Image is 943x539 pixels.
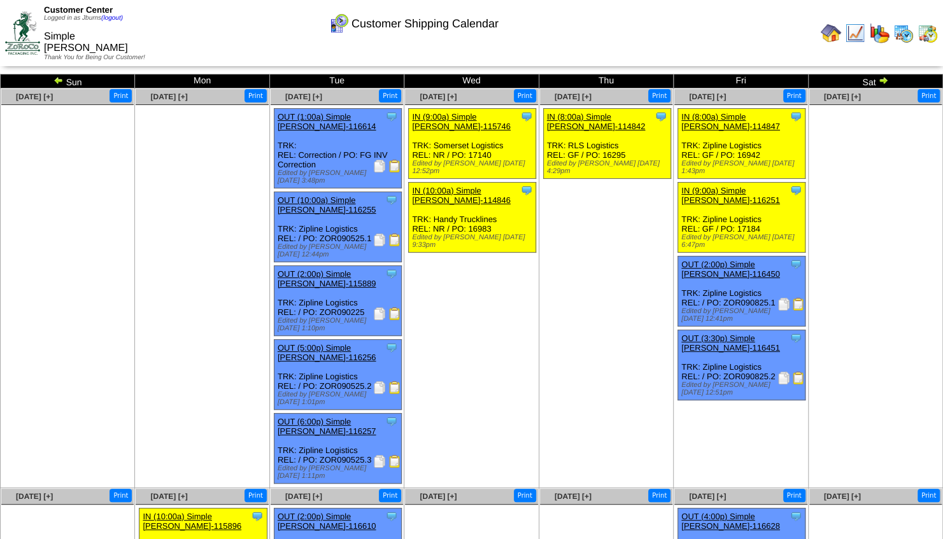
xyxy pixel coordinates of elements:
[681,234,805,249] div: Edited by [PERSON_NAME] [DATE] 6:47pm
[783,489,805,502] button: Print
[385,341,398,354] img: Tooltip
[412,186,511,205] a: IN (10:00a) Simple [PERSON_NAME]-114846
[520,110,533,123] img: Tooltip
[379,89,401,102] button: Print
[285,92,322,101] a: [DATE] [+]
[385,510,398,522] img: Tooltip
[555,92,592,101] a: [DATE] [+]
[135,74,269,88] td: Mon
[689,492,726,501] a: [DATE] [+]
[783,89,805,102] button: Print
[278,195,376,214] a: OUT (10:00a) Simple [PERSON_NAME]-116255
[110,489,132,502] button: Print
[547,160,670,175] div: Edited by [PERSON_NAME] [DATE] 4:29pm
[385,110,398,123] img: Tooltip
[681,381,805,396] div: Edited by [PERSON_NAME] [DATE] 12:51pm
[373,234,386,246] img: Packing Slip
[539,74,673,88] td: Thu
[278,391,401,406] div: Edited by [PERSON_NAME] [DATE] 1:01pm
[678,109,805,179] div: TRK: Zipline Logistics REL: GF / PO: 16942
[681,307,805,323] div: Edited by [PERSON_NAME] [DATE] 12:41pm
[918,23,938,43] img: calendarinout.gif
[44,15,123,22] span: Logged in as Jburns
[790,332,802,344] img: Tooltip
[547,112,646,131] a: IN (8:00a) Simple [PERSON_NAME]-114842
[150,92,187,101] a: [DATE] [+]
[44,31,128,53] span: Simple [PERSON_NAME]
[388,234,401,246] img: Bill of Lading
[918,489,940,502] button: Print
[893,23,914,43] img: calendarprod.gif
[543,109,670,179] div: TRK: RLS Logistics REL: GF / PO: 16295
[420,492,457,501] a: [DATE] [+]
[285,492,322,501] a: [DATE] [+]
[44,54,145,61] span: Thank You for Being Our Customer!
[409,109,536,179] div: TRK: Somerset Logistics REL: NR / PO: 17140
[681,112,780,131] a: IN (8:00a) Simple [PERSON_NAME]-114847
[278,243,401,258] div: Edited by [PERSON_NAME] [DATE] 12:44pm
[790,510,802,522] img: Tooltip
[777,298,790,311] img: Packing Slip
[412,112,511,131] a: IN (9:00a) Simple [PERSON_NAME]-115746
[869,23,890,43] img: graph.gif
[648,89,670,102] button: Print
[385,267,398,280] img: Tooltip
[420,92,457,101] a: [DATE] [+]
[681,333,780,353] a: OUT (3:30p) Simple [PERSON_NAME]-116451
[274,192,401,262] div: TRK: Zipline Logistics REL: / PO: ZOR090525.1
[16,492,53,501] a: [DATE] [+]
[792,298,805,311] img: Bill of Lading
[678,256,805,326] div: TRK: Zipline Logistics REL: / PO: ZOR090825.1
[674,74,808,88] td: Fri
[404,74,539,88] td: Wed
[16,92,53,101] a: [DATE] [+]
[110,89,132,102] button: Print
[53,75,64,85] img: arrowleft.gif
[1,74,135,88] td: Sun
[845,23,865,43] img: line_graph.gif
[681,260,780,279] a: OUT (2:00p) Simple [PERSON_NAME]-116450
[385,415,398,428] img: Tooltip
[824,92,861,101] a: [DATE] [+]
[278,169,401,185] div: Edited by [PERSON_NAME] [DATE] 3:48pm
[274,340,401,410] div: TRK: Zipline Logistics REL: / PO: ZOR090525.2
[278,512,376,531] a: OUT (2:00p) Simple [PERSON_NAME]-116610
[251,510,264,522] img: Tooltip
[143,512,241,531] a: IN (10:00a) Simple [PERSON_NAME]-115896
[373,160,386,172] img: Packing Slip
[412,234,535,249] div: Edited by [PERSON_NAME] [DATE] 9:33pm
[101,15,123,22] a: (logout)
[373,381,386,394] img: Packing Slip
[329,13,349,34] img: calendarcustomer.gif
[278,112,376,131] a: OUT (1:00a) Simple [PERSON_NAME]-116614
[409,183,536,253] div: TRK: Handy Trucklines REL: NR / PO: 16983
[824,492,861,501] a: [DATE] [+]
[689,92,726,101] a: [DATE] [+]
[373,455,386,468] img: Packing Slip
[655,110,667,123] img: Tooltip
[878,75,888,85] img: arrowright.gif
[274,414,401,484] div: TRK: Zipline Logistics REL: / PO: ZOR090525.3
[351,17,499,31] span: Customer Shipping Calendar
[274,109,401,188] div: TRK: REL: Correction / PO: FG INV Correction
[681,186,780,205] a: IN (9:00a) Simple [PERSON_NAME]-116251
[648,489,670,502] button: Print
[245,89,267,102] button: Print
[412,160,535,175] div: Edited by [PERSON_NAME] [DATE] 12:52pm
[790,110,802,123] img: Tooltip
[681,512,780,531] a: OUT (4:00p) Simple [PERSON_NAME]-116628
[269,74,404,88] td: Tue
[150,492,187,501] a: [DATE] [+]
[555,492,592,501] span: [DATE] [+]
[678,330,805,400] div: TRK: Zipline Logistics REL: / PO: ZOR090825.2
[278,417,376,436] a: OUT (6:00p) Simple [PERSON_NAME]-116257
[44,5,113,15] span: Customer Center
